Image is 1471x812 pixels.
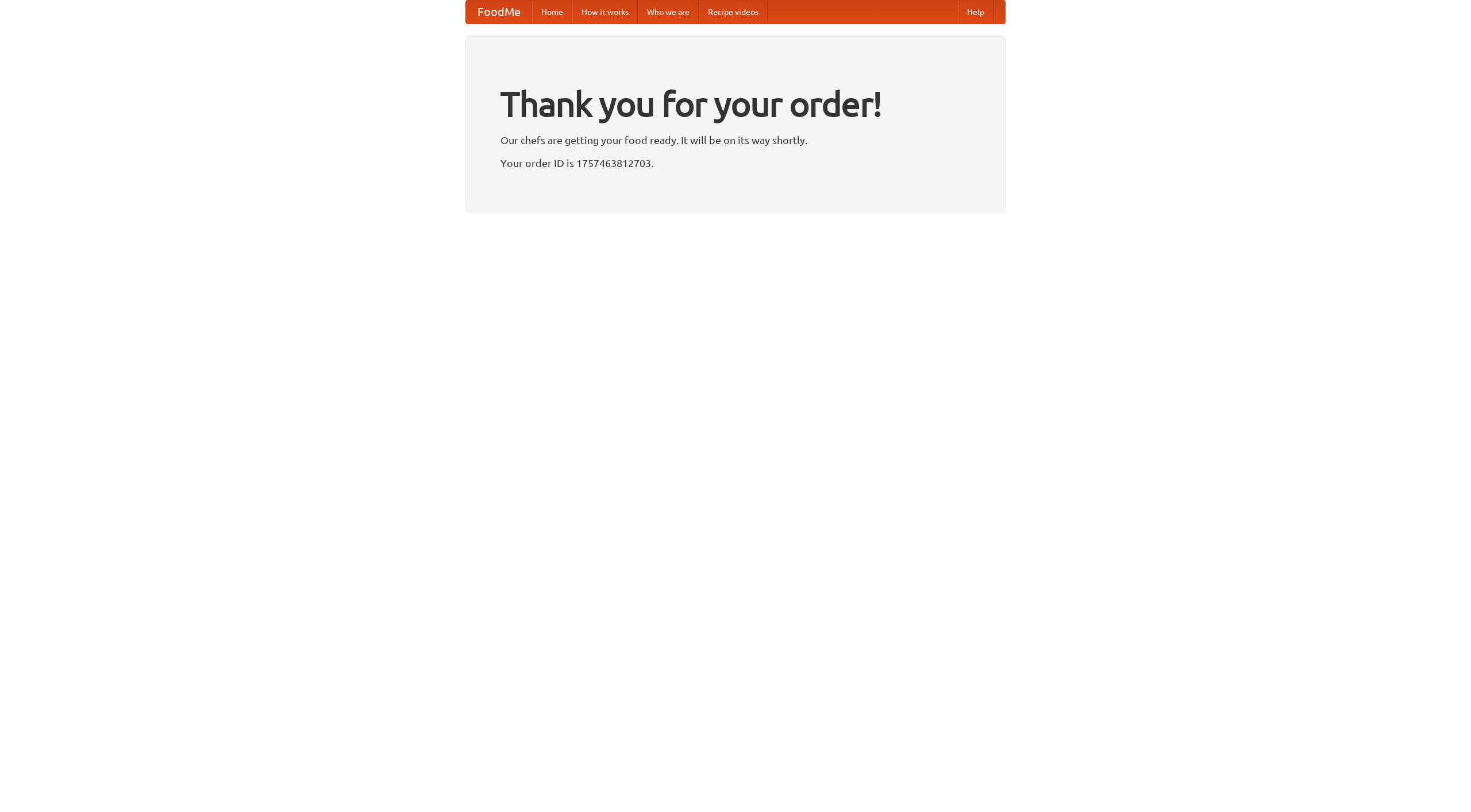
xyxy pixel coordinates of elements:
a: Home [532,1,572,24]
a: How it works [572,1,638,24]
a: FoodMe [466,1,532,24]
h1: Thank you for your order! [500,76,971,131]
a: Who we are [638,1,699,24]
p: Our chefs are getting your food ready. It will be on its way shortly. [500,131,971,149]
a: Recipe videos [699,1,768,24]
p: Your order ID is 1757463812703. [500,154,971,172]
a: Help [958,1,993,24]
